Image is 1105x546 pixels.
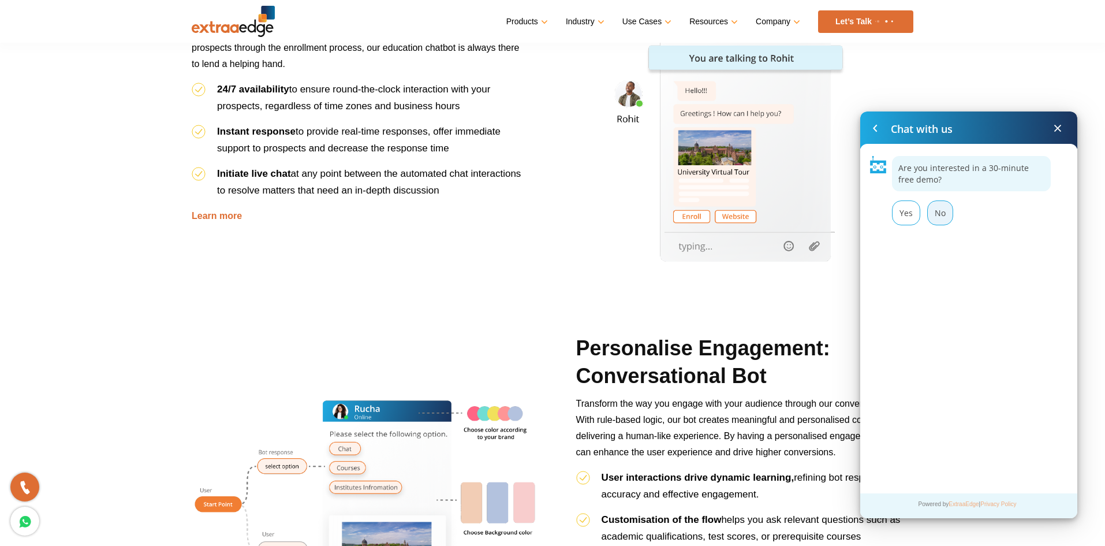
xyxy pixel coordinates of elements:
a: Privacy Policy [980,501,1016,507]
a: Use Cases [622,13,669,30]
span: Transform the way you engage with your audience through our conversational bot. With rule-based l... [576,399,913,457]
b: Customisation of the flow [602,514,722,525]
b: Instant response [217,126,296,137]
span: helps you ask relevant questions such as academic qualifications, test scores, or prerequisite co... [602,514,901,542]
a: Learn more [192,211,242,221]
a: Industry [566,13,602,30]
a: Resources [689,13,736,30]
a: Company [756,13,798,30]
span: to provide real-time responses, offer immediate support to prospects and decrease the response time [217,126,501,154]
b: User interactions drive dynamic learning, [602,472,794,483]
span: to ensure round-the-clock interaction with your prospects, regardless of time zones and business ... [217,84,490,112]
a: Let’s Talk [818,10,913,33]
div: Chat with us [891,121,953,148]
a: ExtraaEdge [949,501,979,507]
div: Powered by | [919,491,1020,518]
h2: Personalise Engagement: Conversational Bot [576,335,913,396]
p: Are you interested in a 30-minute free demo? [898,162,1044,185]
div: Yes [892,200,920,225]
span: at any point between the automated chat interactions to resolve matters that need an in-depth dis... [217,168,521,196]
a: Products [506,13,546,30]
b: 24/7 availability [217,84,289,95]
b: Initiate live chat [217,168,291,179]
div: No [927,200,953,225]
